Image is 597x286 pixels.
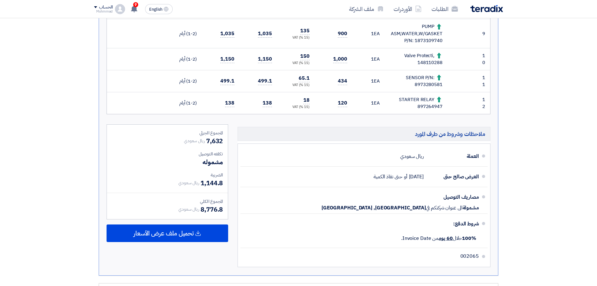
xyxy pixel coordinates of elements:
[169,48,202,70] td: (1-2) أيام
[134,230,194,236] span: تحميل ملف عرض الأسعار
[220,77,234,85] span: 499.1
[439,235,453,242] u: 60 يوم
[184,138,205,144] span: ريال سعودي
[352,48,385,70] td: EA
[169,19,202,48] td: (1-2) أيام
[206,136,223,146] span: 7,632
[429,149,479,164] div: العملة
[225,99,234,107] span: 138
[338,30,347,38] span: 900
[238,127,490,141] h5: ملاحظات وشروط من طرف المورد
[371,100,374,106] span: 1
[429,169,479,184] div: العرض صالح حتى
[112,198,223,205] div: المجموع الكلي
[460,253,479,259] span: 002065
[258,30,272,38] span: 1,035
[429,190,479,205] div: مصاريف التوصيل
[201,205,223,214] span: 8,776.8
[371,30,374,37] span: 1
[333,55,347,63] span: 1,000
[115,4,125,14] img: profile_test.png
[202,157,223,167] span: مشموله
[112,151,223,157] div: تكلفه التوصيل
[169,92,202,114] td: (1-2) أيام
[352,92,385,114] td: EA
[371,56,374,62] span: 1
[374,174,402,180] span: حتى نفاذ الكمية
[282,61,310,66] div: (15 %) VAT
[169,70,202,92] td: (1-2) أيام
[401,235,476,242] span: خلال من Invoice Date.
[300,52,310,60] span: 150
[338,77,347,85] span: 434
[338,99,347,107] span: 120
[201,178,223,188] span: 1,144.8
[112,172,223,178] div: الضريبة
[99,5,113,10] div: الحساب
[462,235,476,242] strong: 100%
[112,130,223,136] div: المجموع الجزئي
[322,205,426,211] span: [GEOGRAPHIC_DATA], [GEOGRAPHIC_DATA]
[178,180,199,186] span: ريال سعودي
[427,2,463,16] a: الطلبات
[389,2,427,16] a: الأوردرات
[371,78,374,84] span: 1
[352,19,385,48] td: EA
[470,5,503,12] img: Teradix logo
[480,48,490,70] td: 10
[400,150,424,162] div: ريال سعودي
[390,23,443,44] div: PUMP ASM,WATER,W/GASKET P/N: 1873109740
[480,19,490,48] td: 9
[145,4,173,14] button: English
[480,70,490,92] td: 11
[220,55,234,63] span: 1,150
[390,74,443,88] div: SENSOR P/N: 8973280581
[426,205,462,211] span: الى عنوان شركتكم في
[282,105,310,110] div: (15 %) VAT
[303,96,310,104] span: 18
[133,2,138,7] span: 9
[149,7,162,12] span: English
[282,83,310,88] div: (15 %) VAT
[344,2,389,16] a: ملف الشركة
[178,206,199,213] span: ريال سعودي
[352,70,385,92] td: EA
[480,92,490,114] td: 12
[263,99,272,107] span: 138
[390,52,443,66] div: Valve Protecti, 148110288
[463,205,479,211] span: مشمولة
[299,74,310,82] span: 65.1
[409,174,424,180] span: [DATE]
[94,10,113,13] div: Mohmmad
[300,27,310,35] span: 135
[404,174,407,180] span: أو
[390,96,443,110] div: STARTER RELAY 897264947
[220,30,234,38] span: 1,035
[258,77,272,85] span: 499.1
[258,55,272,63] span: 1,150
[250,216,479,231] div: شروط الدفع:
[282,35,310,40] div: (15 %) VAT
